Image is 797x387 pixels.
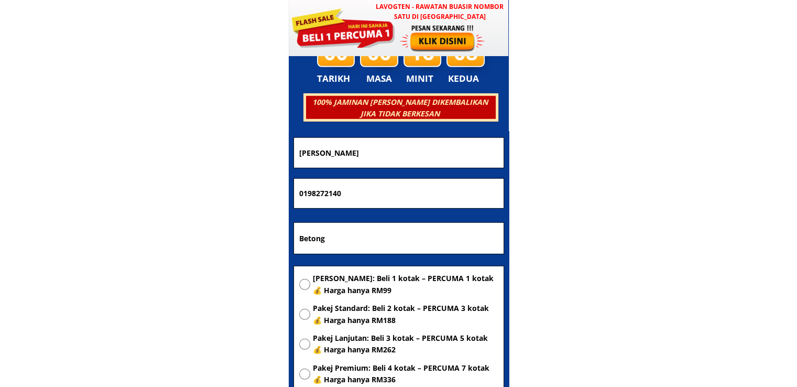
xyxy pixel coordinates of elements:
span: Pakej Lanjutan: Beli 3 kotak – PERCUMA 5 kotak 💰 Harga hanya RM262 [313,332,498,356]
h3: MINIT [406,71,438,86]
h3: TARIKH [317,71,361,86]
h3: KEDUA [448,71,482,86]
span: Pakej Standard: Beli 2 kotak – PERCUMA 3 kotak 💰 Harga hanya RM188 [313,303,498,326]
span: [PERSON_NAME]: Beli 1 kotak – PERCUMA 1 kotak 💰 Harga hanya RM99 [313,273,498,296]
input: Alamat [297,223,501,254]
h3: 100% JAMINAN [PERSON_NAME] DIKEMBALIKAN JIKA TIDAK BERKESAN [304,96,495,120]
h3: LAVOGTEN - Rawatan Buasir Nombor Satu di [GEOGRAPHIC_DATA] [371,2,508,21]
input: Nama penuh [297,138,501,168]
input: Nombor Telefon Bimbit [297,179,501,208]
h3: MASA [362,71,397,86]
span: Pakej Premium: Beli 4 kotak – PERCUMA 7 kotak 💰 Harga hanya RM336 [313,362,498,386]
